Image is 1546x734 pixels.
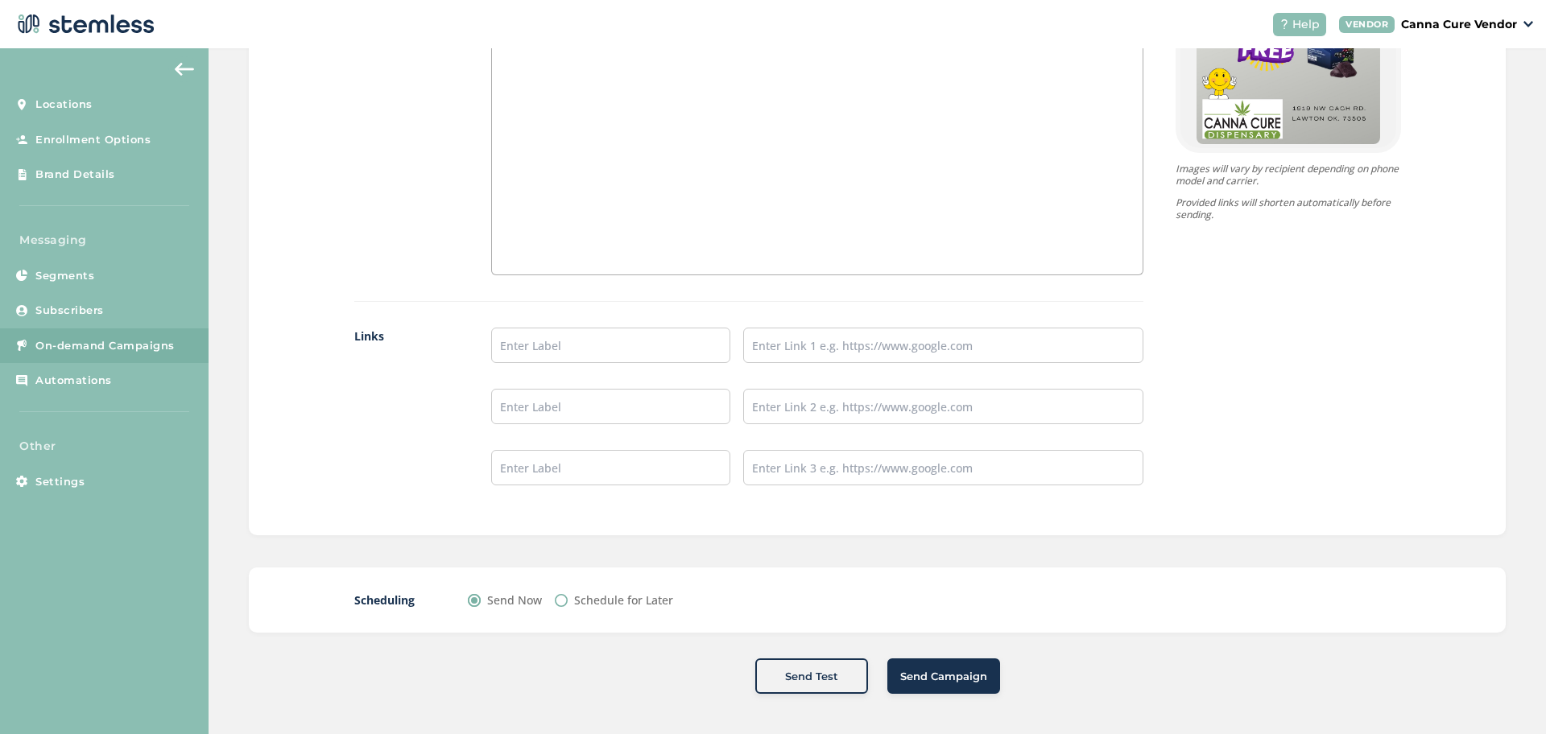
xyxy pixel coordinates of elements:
[743,328,1143,363] input: Enter Link 1 e.g. https://www.google.com
[1401,16,1517,33] p: Canna Cure Vendor
[1465,657,1546,734] iframe: Chat Widget
[35,132,151,148] span: Enrollment Options
[743,389,1143,424] input: Enter Link 2 e.g. https://www.google.com
[491,328,731,363] input: Enter Label
[175,63,194,76] img: icon-arrow-back-accent-c549486e.svg
[1279,19,1289,29] img: icon-help-white-03924b79.svg
[1523,21,1533,27] img: icon_down-arrow-small-66adaf34.svg
[354,592,436,608] label: Scheduling
[487,592,542,608] label: Send Now
[743,450,1143,485] input: Enter Link 3 e.g. https://www.google.com
[13,8,155,40] img: logo-dark-0685b13c.svg
[574,592,673,608] label: Schedule for Later
[35,474,85,490] span: Settings
[1176,196,1401,221] p: Provided links will shorten automatically before sending.
[491,450,731,485] input: Enter Label
[35,268,94,284] span: Segments
[755,658,868,694] button: Send Test
[35,338,175,354] span: On-demand Campaigns
[887,658,1000,694] button: Send Campaign
[354,328,459,511] label: Links
[491,389,731,424] input: Enter Label
[900,669,987,685] span: Send Campaign
[1176,163,1401,187] p: Images will vary by recipient depending on phone model and carrier.
[35,373,112,389] span: Automations
[35,167,115,183] span: Brand Details
[785,669,838,685] span: Send Test
[1292,16,1320,33] span: Help
[35,97,93,113] span: Locations
[35,303,104,319] span: Subscribers
[1339,16,1395,33] div: VENDOR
